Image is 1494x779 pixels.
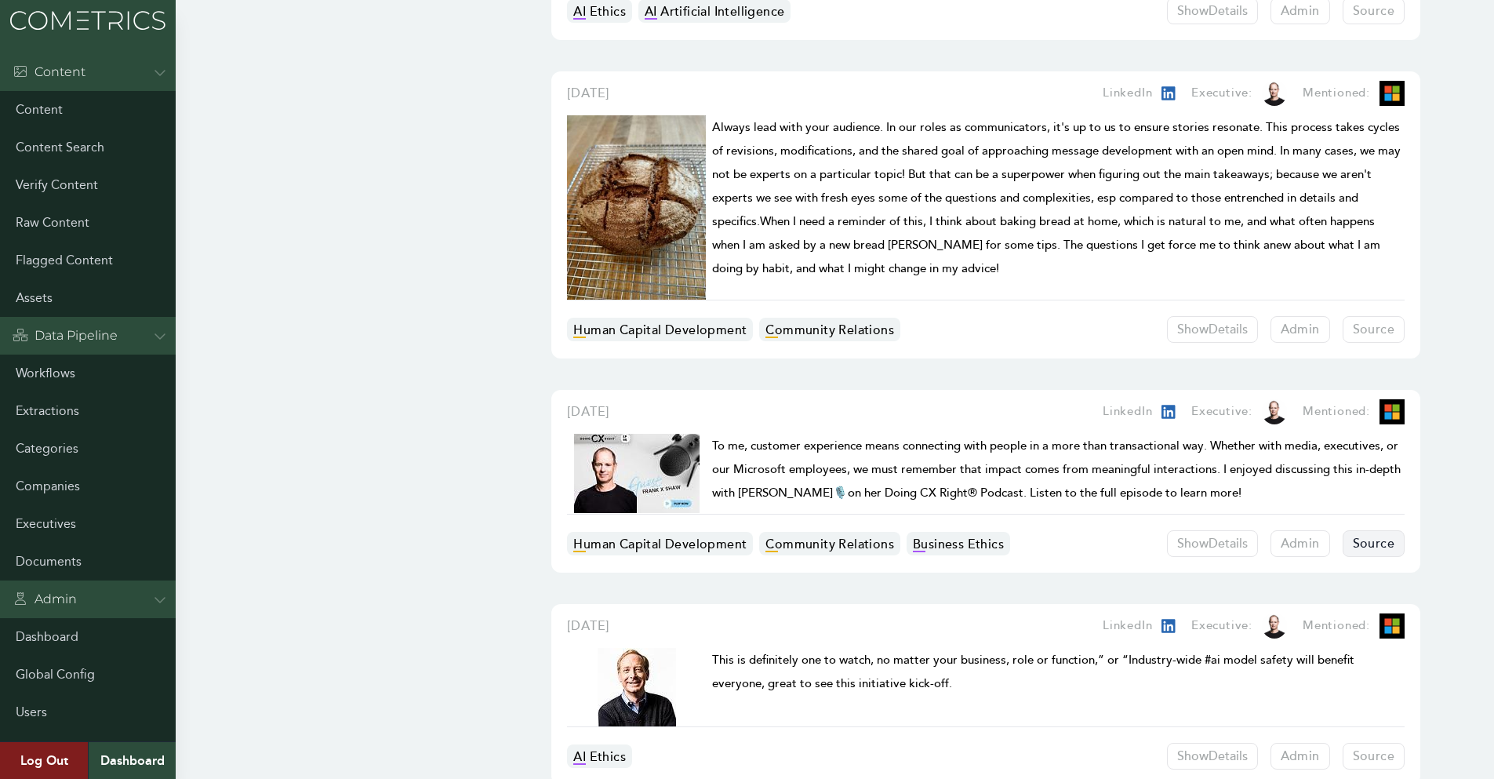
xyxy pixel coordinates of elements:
img: Cometrics Content Result Image [598,648,676,726]
a: [DATE] [567,617,609,635]
a: Source [1343,316,1405,343]
p: AI Ethics [567,744,632,768]
span: [DATE] [567,618,609,634]
span: Always lead with your audience. In our roles as communicators, it's up to us to ensure stories re... [712,120,1401,276]
button: ShowDetails [1167,316,1258,343]
div: Content [13,63,85,82]
p: Business Ethics [907,532,1010,555]
p: LinkedIn [1103,617,1152,635]
p: Executive: [1191,402,1252,421]
p: Mentioned: [1303,617,1370,635]
a: [DATE] [567,84,609,103]
div: Admin [13,590,77,609]
a: Source [1343,743,1405,770]
button: ShowDetails [1167,530,1258,557]
span: [DATE] [567,404,609,420]
p: Human Capital Development [567,318,753,341]
p: Executive: [1191,617,1252,635]
span: This is definitely one to watch, no matter your business, role or function,” or “Industry-wide #a... [712,653,1354,691]
p: Human Capital Development [567,532,753,555]
p: Mentioned: [1303,402,1370,421]
p: LinkedIn [1103,84,1152,103]
a: Admin [1270,743,1330,770]
div: Data Pipeline [13,326,118,345]
p: Executive: [1191,84,1252,103]
p: Mentioned: [1303,84,1370,103]
a: [DATE] [567,402,609,421]
span: [DATE] [567,86,609,101]
button: ShowDetails [1167,743,1258,770]
span: To me, customer experience means connecting with people in a more than transactional way. Whether... [712,439,1401,501]
p: LinkedIn [1103,402,1152,421]
p: Community Relations [759,318,900,341]
p: Community Relations [759,532,900,555]
img: Cometrics Content Result Image [567,115,706,300]
a: Admin [1270,316,1330,343]
a: Admin [1270,530,1330,557]
a: Source [1343,530,1405,557]
a: Dashboard [88,742,176,779]
img: Cometrics Content Result Image [574,434,700,513]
